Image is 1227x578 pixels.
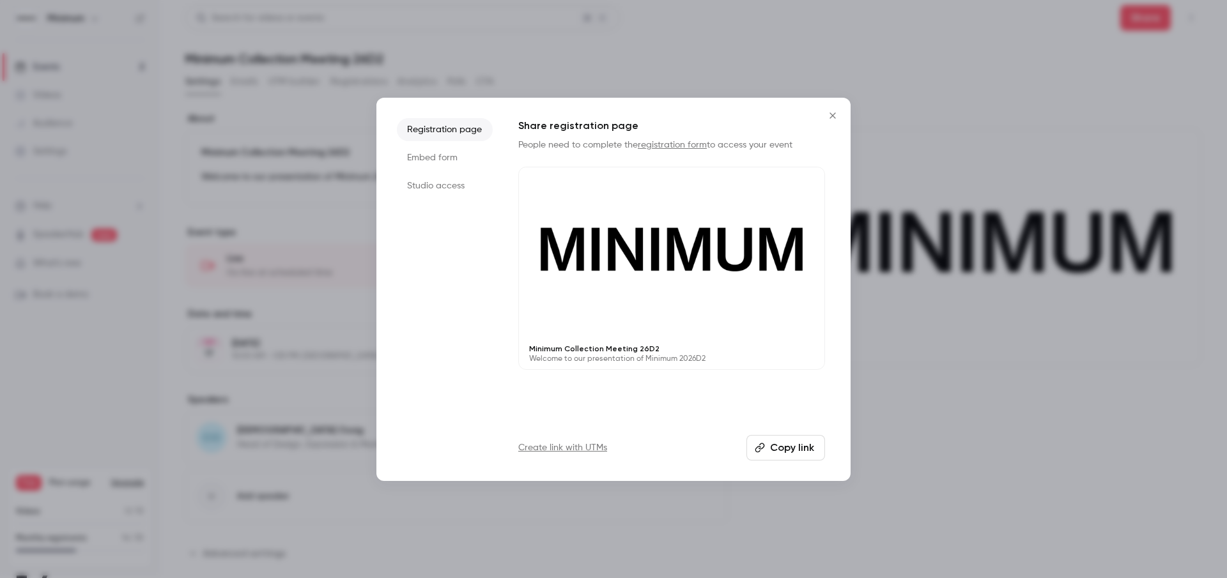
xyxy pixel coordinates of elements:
li: Embed form [397,146,493,169]
a: Minimum Collection Meeting 26D2Welcome to our presentation of Minimum 2026D2 [518,167,825,370]
p: Minimum Collection Meeting 26D2 [529,344,814,354]
a: registration form [638,141,707,149]
p: Welcome to our presentation of Minimum 2026D2 [529,354,814,364]
button: Close [820,103,845,128]
a: Create link with UTMs [518,441,607,454]
p: People need to complete the to access your event [518,139,825,151]
h1: Share registration page [518,118,825,133]
li: Studio access [397,174,493,197]
button: Copy link [746,435,825,460]
li: Registration page [397,118,493,141]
